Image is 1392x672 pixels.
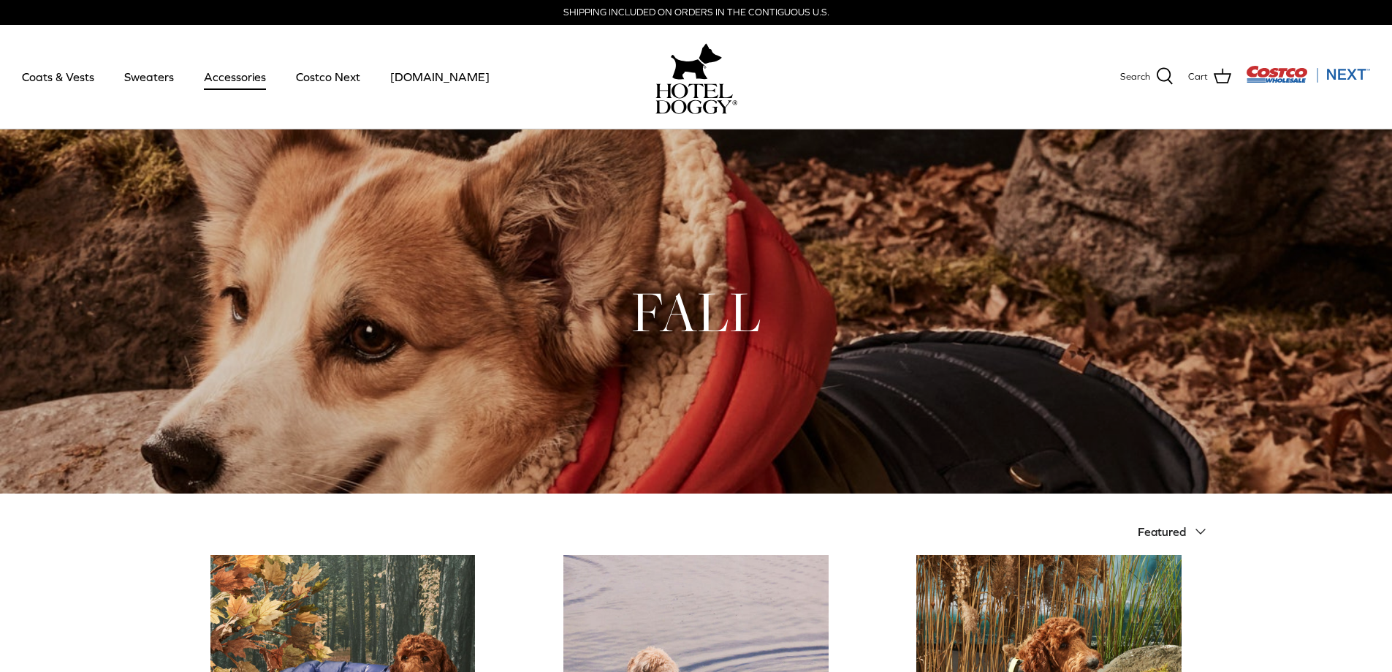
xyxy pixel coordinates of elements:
[1246,75,1370,86] a: Visit Costco Next
[1120,69,1150,85] span: Search
[671,39,722,83] img: hoteldoggy.com
[655,83,737,114] img: hoteldoggycom
[1188,69,1208,85] span: Cart
[191,52,279,102] a: Accessories
[178,276,1215,347] h1: FALL
[283,52,373,102] a: Costco Next
[377,52,503,102] a: [DOMAIN_NAME]
[1120,67,1174,86] a: Search
[1138,516,1215,548] button: Featured
[9,52,107,102] a: Coats & Vests
[1188,67,1231,86] a: Cart
[111,52,187,102] a: Sweaters
[1138,525,1186,538] span: Featured
[655,39,737,114] a: hoteldoggy.com hoteldoggycom
[1246,65,1370,83] img: Costco Next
